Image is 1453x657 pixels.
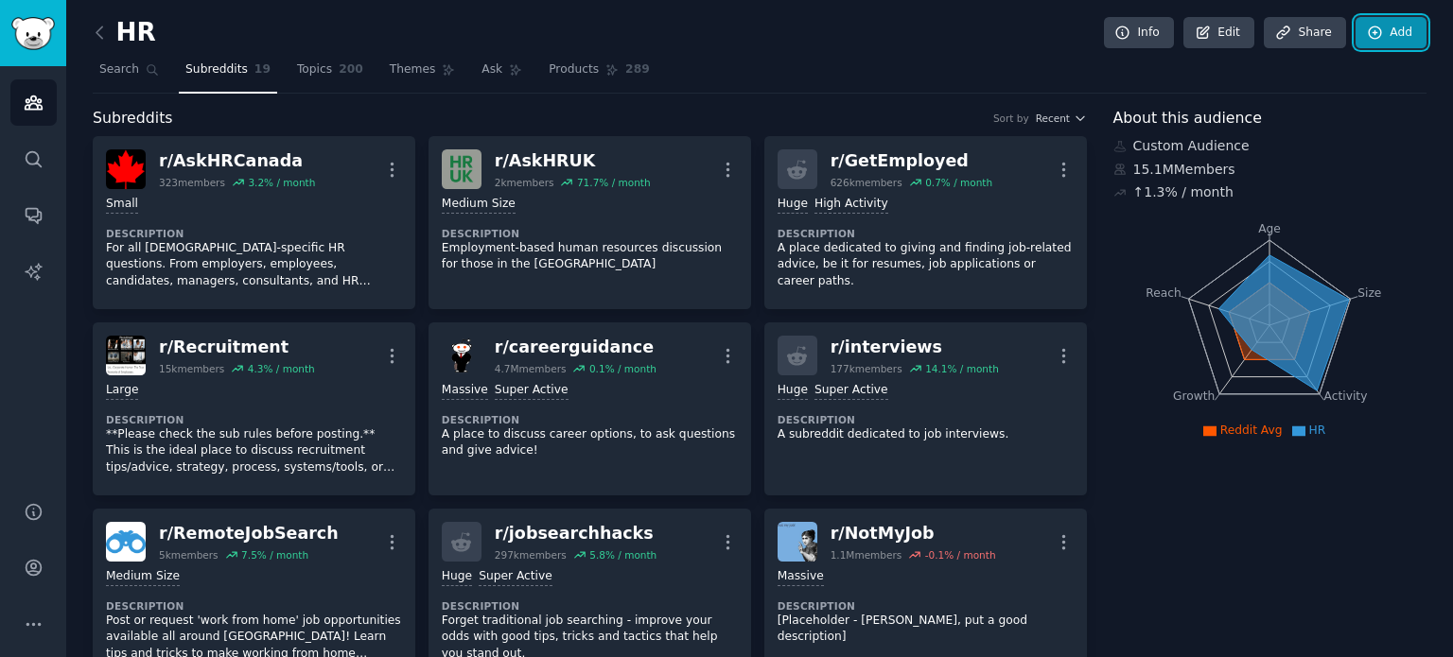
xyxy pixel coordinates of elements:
a: Topics200 [290,55,370,94]
img: RemoteJobSearch [106,522,146,562]
a: r/GetEmployed626kmembers0.7% / monthHugeHigh ActivityDescriptionA place dedicated to giving and f... [764,136,1087,309]
tspan: Activity [1323,389,1367,403]
span: Subreddits [185,61,248,78]
dt: Description [106,413,402,426]
div: 14.1 % / month [925,362,999,375]
div: Super Active [814,382,888,400]
div: 15k members [159,362,224,375]
tspan: Growth [1173,389,1215,403]
p: For all [DEMOGRAPHIC_DATA]-specific HR questions. From employers, employees, candidates, managers... [106,240,402,290]
div: r/ GetEmployed [831,149,992,173]
div: 177k members [831,362,902,375]
a: Edit [1183,17,1254,49]
img: AskHRUK [442,149,481,189]
div: 5k members [159,548,219,562]
div: 626k members [831,176,902,189]
div: Huge [778,382,808,400]
tspan: Age [1258,222,1281,235]
div: Huge [778,196,808,214]
div: Super Active [479,568,552,586]
div: 0.7 % / month [925,176,992,189]
div: Massive [778,568,824,586]
a: AskHRUKr/AskHRUK2kmembers71.7% / monthMedium SizeDescriptionEmployment-based human resources disc... [429,136,751,309]
span: Search [99,61,139,78]
p: Employment-based human resources discussion for those in the [GEOGRAPHIC_DATA] [442,240,738,273]
div: Medium Size [106,568,180,586]
div: 5.8 % / month [589,548,656,562]
dt: Description [442,413,738,426]
div: High Activity [814,196,888,214]
div: r/ NotMyJob [831,522,996,545]
span: HR [1309,424,1326,437]
div: 71.7 % / month [577,176,651,189]
div: r/ Recruitment [159,336,315,359]
img: Recruitment [106,336,146,375]
div: 3.2 % / month [248,176,315,189]
tspan: Reach [1146,285,1182,299]
a: Search [93,55,166,94]
a: Products289 [542,55,656,94]
div: r/ AskHRCanada [159,149,315,173]
a: r/interviews177kmembers14.1% / monthHugeSuper ActiveDescriptionA subreddit dedicated to job inter... [764,322,1087,495]
dt: Description [778,413,1074,426]
img: careerguidance [442,336,481,375]
span: Ask [481,61,502,78]
span: 200 [339,61,363,78]
img: GummySearch logo [11,17,55,50]
a: careerguidancer/careerguidance4.7Mmembers0.1% / monthMassiveSuper ActiveDescriptionA place to dis... [429,322,751,495]
div: 323 members [159,176,225,189]
div: Huge [442,568,472,586]
img: NotMyJob [778,522,817,562]
div: 4.7M members [495,362,567,375]
div: Small [106,196,138,214]
span: About this audience [1113,107,1262,130]
div: 7.5 % / month [241,548,308,562]
a: Themes [383,55,463,94]
div: -0.1 % / month [925,548,996,562]
div: r/ careerguidance [495,336,656,359]
div: Sort by [993,112,1029,125]
p: [Placeholder - [PERSON_NAME], put a good description] [778,613,1074,646]
dt: Description [442,227,738,240]
a: AskHRCanadar/AskHRCanada323members3.2% / monthSmallDescriptionFor all [DEMOGRAPHIC_DATA]-specific... [93,136,415,309]
button: Recent [1036,112,1087,125]
div: r/ interviews [831,336,999,359]
div: Medium Size [442,196,516,214]
dt: Description [778,227,1074,240]
dt: Description [106,599,402,613]
div: 0.1 % / month [589,362,656,375]
a: Subreddits19 [179,55,277,94]
span: Subreddits [93,107,173,130]
div: r/ AskHRUK [495,149,651,173]
div: 4.3 % / month [248,362,315,375]
div: 2k members [495,176,554,189]
dt: Description [106,227,402,240]
div: r/ jobsearchhacks [495,522,656,545]
div: Massive [442,382,488,400]
tspan: Size [1357,285,1381,299]
a: Info [1104,17,1174,49]
div: Large [106,382,138,400]
p: **Please check the sub rules before posting.** This is the ideal place to discuss recruitment tip... [106,426,402,476]
span: 289 [625,61,650,78]
img: AskHRCanada [106,149,146,189]
div: Super Active [495,382,569,400]
span: Recent [1036,112,1070,125]
div: r/ RemoteJobSearch [159,522,339,545]
span: 19 [254,61,271,78]
a: Add [1356,17,1427,49]
dt: Description [778,599,1074,613]
div: 1.1M members [831,548,902,562]
span: Reddit Avg [1220,424,1283,437]
p: A place to discuss career options, to ask questions and give advice! [442,426,738,459]
div: 297k members [495,548,567,562]
p: A place dedicated to giving and finding job-related advice, be it for resumes, job applications o... [778,240,1074,290]
a: Share [1264,17,1345,49]
a: Ask [475,55,529,94]
span: Products [549,61,599,78]
h2: HR [93,18,156,48]
div: ↑ 1.3 % / month [1133,182,1234,202]
dt: Description [442,599,738,613]
div: Custom Audience [1113,136,1427,156]
span: Themes [390,61,436,78]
